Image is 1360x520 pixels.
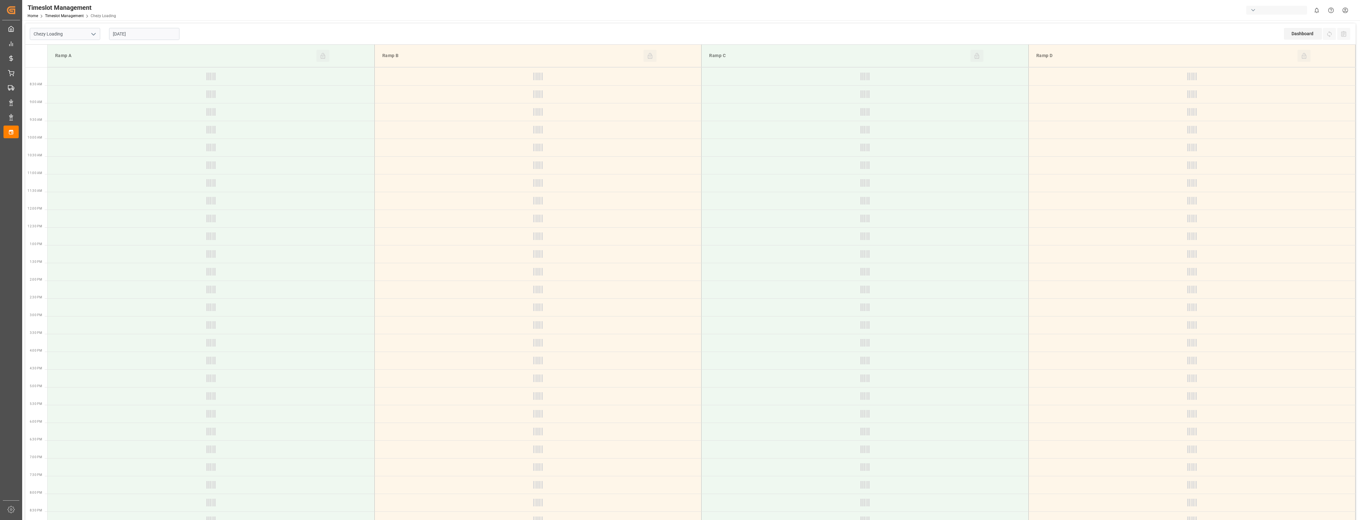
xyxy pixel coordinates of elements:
button: Help Center [1324,3,1338,17]
button: show 0 new notifications [1310,3,1324,17]
span: 2:30 PM [30,296,42,299]
span: 11:00 AM [28,171,42,175]
span: 8:30 PM [30,509,42,512]
span: 10:30 AM [28,153,42,157]
div: Ramp D [1034,50,1298,62]
a: Timeslot Management [45,14,84,18]
span: 4:00 PM [30,349,42,352]
span: 5:30 PM [30,402,42,406]
a: Home [28,14,38,18]
span: 12:00 PM [28,207,42,210]
span: 1:00 PM [30,242,42,246]
span: 12:30 PM [28,224,42,228]
div: Ramp A [53,50,316,62]
span: 9:00 AM [30,100,42,104]
button: open menu [88,29,98,39]
span: 1:30 PM [30,260,42,263]
span: 6:30 PM [30,438,42,441]
span: 11:30 AM [28,189,42,192]
input: DD-MM-YYYY [109,28,179,40]
span: 8:00 PM [30,491,42,494]
span: 2:00 PM [30,278,42,281]
span: 7:30 PM [30,473,42,477]
span: 3:00 PM [30,313,42,317]
input: Type to search/select [30,28,100,40]
span: 4:30 PM [30,367,42,370]
span: 9:30 AM [30,118,42,121]
div: Ramp C [707,50,970,62]
div: Timeslot Management [28,3,116,12]
span: 3:30 PM [30,331,42,335]
span: 10:00 AM [28,136,42,139]
div: Dashboard [1284,28,1322,40]
span: 7:00 PM [30,455,42,459]
div: Ramp B [380,50,644,62]
span: 5:00 PM [30,384,42,388]
span: 6:00 PM [30,420,42,423]
span: 8:30 AM [30,82,42,86]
